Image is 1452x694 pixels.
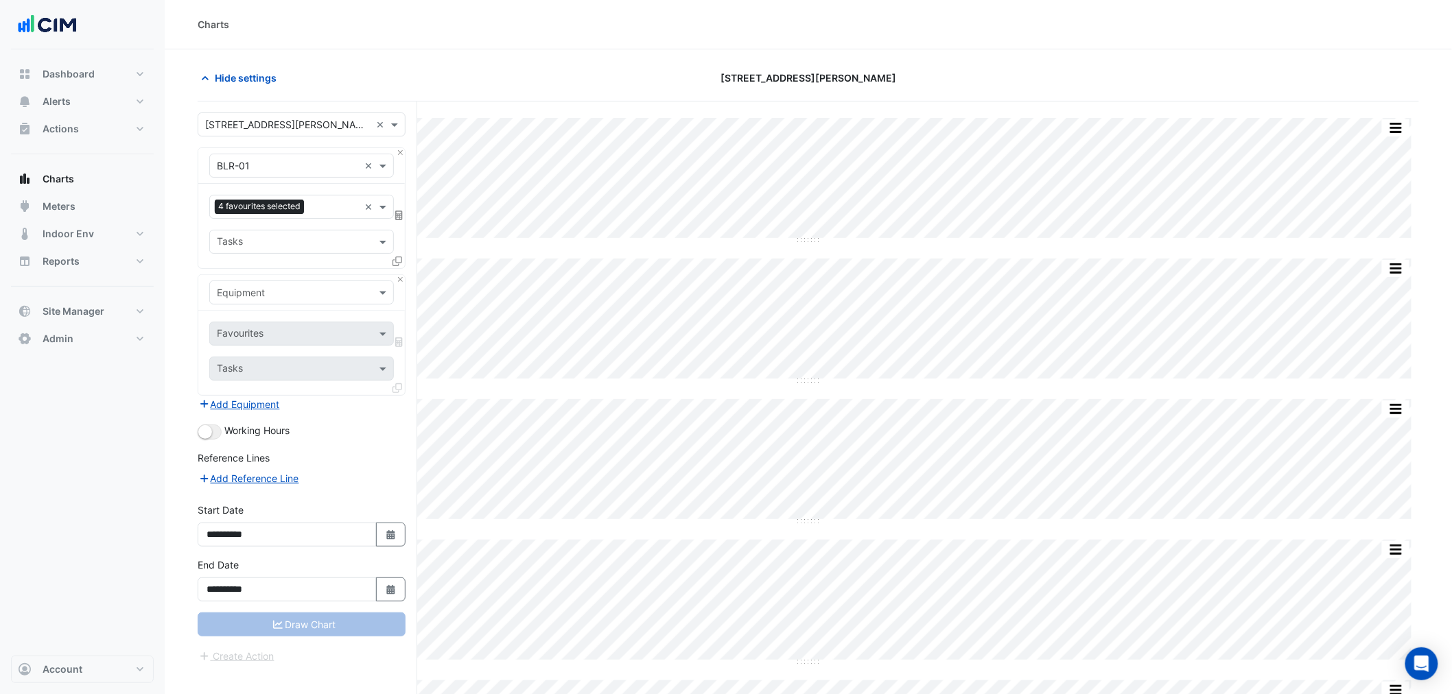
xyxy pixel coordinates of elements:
span: Working Hours [224,424,290,436]
fa-icon: Select Date [385,584,397,595]
button: More Options [1382,400,1409,418]
button: More Options [1382,260,1409,277]
span: Reports [43,254,80,268]
div: Tasks [215,234,243,252]
app-icon: Actions [18,122,32,136]
span: Indoor Env [43,227,94,241]
span: Admin [43,332,73,346]
app-icon: Charts [18,172,32,186]
button: Indoor Env [11,220,154,248]
button: More Options [1382,119,1409,136]
button: Add Reference Line [198,470,300,486]
div: Tasks [215,361,243,379]
button: Alerts [11,88,154,115]
span: Clone Favourites and Tasks from this Equipment to other Equipment [393,255,402,267]
span: Clear [364,200,376,214]
span: 4 favourites selected [215,200,304,213]
app-icon: Meters [18,200,32,213]
app-icon: Dashboard [18,67,32,81]
div: Favourites [215,326,264,344]
button: Meters [11,193,154,220]
button: Site Manager [11,298,154,325]
button: Add Equipment [198,396,281,412]
button: Actions [11,115,154,143]
button: Account [11,656,154,683]
span: Hide settings [215,71,277,85]
button: More Options [1382,541,1409,558]
span: Clear [376,117,388,132]
button: Admin [11,325,154,352]
app-icon: Admin [18,332,32,346]
span: Account [43,662,82,676]
div: Open Intercom Messenger [1405,647,1438,680]
span: Meters [43,200,75,213]
div: Charts [198,17,229,32]
span: Choose Function [393,336,406,348]
span: Clone Favourites and Tasks from this Equipment to other Equipment [393,382,402,394]
img: Company Logo [16,11,78,38]
span: Actions [43,122,79,136]
button: Close [396,275,405,284]
app-icon: Indoor Env [18,227,32,241]
span: [STREET_ADDRESS][PERSON_NAME] [721,71,896,85]
button: Reports [11,248,154,275]
label: Start Date [198,503,244,517]
span: Charts [43,172,74,186]
button: Hide settings [198,66,285,90]
app-icon: Site Manager [18,304,32,318]
button: Dashboard [11,60,154,88]
app-icon: Reports [18,254,32,268]
span: Site Manager [43,304,104,318]
fa-icon: Select Date [385,529,397,540]
span: Alerts [43,95,71,108]
label: Reference Lines [198,451,270,465]
span: Clear [364,158,376,173]
button: Charts [11,165,154,193]
span: Choose Function [393,209,406,221]
span: Dashboard [43,67,95,81]
label: End Date [198,558,239,572]
button: Close [396,148,405,157]
app-escalated-ticket-create-button: Please draw the charts first [198,649,275,660]
app-icon: Alerts [18,95,32,108]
